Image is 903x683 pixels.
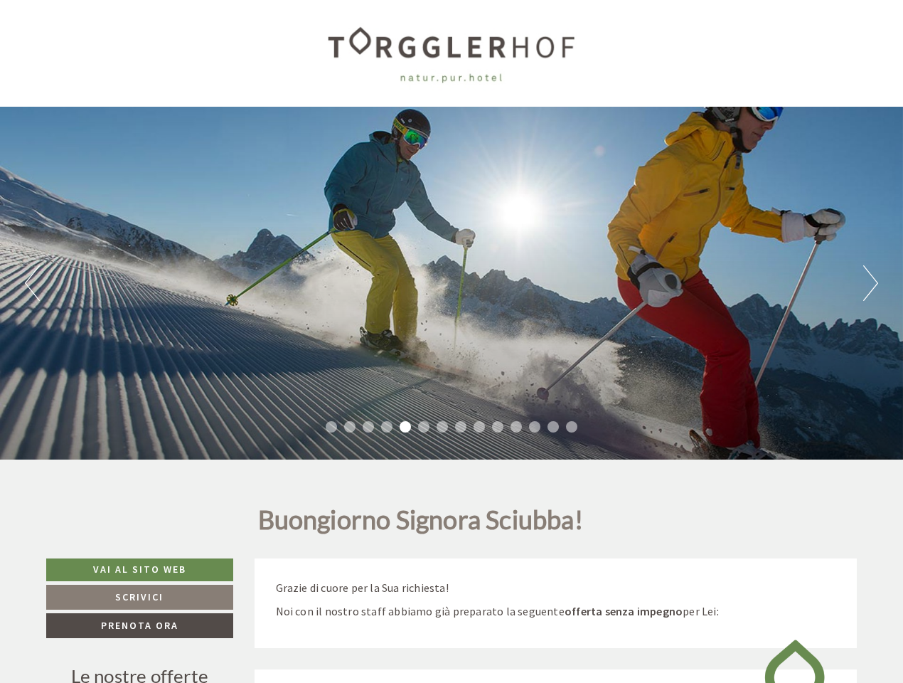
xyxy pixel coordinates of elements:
[863,265,878,301] button: Next
[46,613,233,638] a: Prenota ora
[565,604,683,618] strong: offerta senza impegno
[22,42,215,53] div: [GEOGRAPHIC_DATA]
[258,506,583,541] h1: Buongiorno Signora Sciubba!
[276,603,836,620] p: Noi con il nostro staff abbiamo già preparato la seguente per Lei:
[488,375,560,400] button: Invia
[46,585,233,610] a: Scrivici
[11,39,222,83] div: Buon giorno, come possiamo aiutarla?
[22,70,215,80] small: 23:36
[276,580,836,596] p: Grazie di cuore per la Sua richiesta!
[252,11,308,36] div: lunedì
[46,558,233,581] a: Vai al sito web
[25,265,40,301] button: Previous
